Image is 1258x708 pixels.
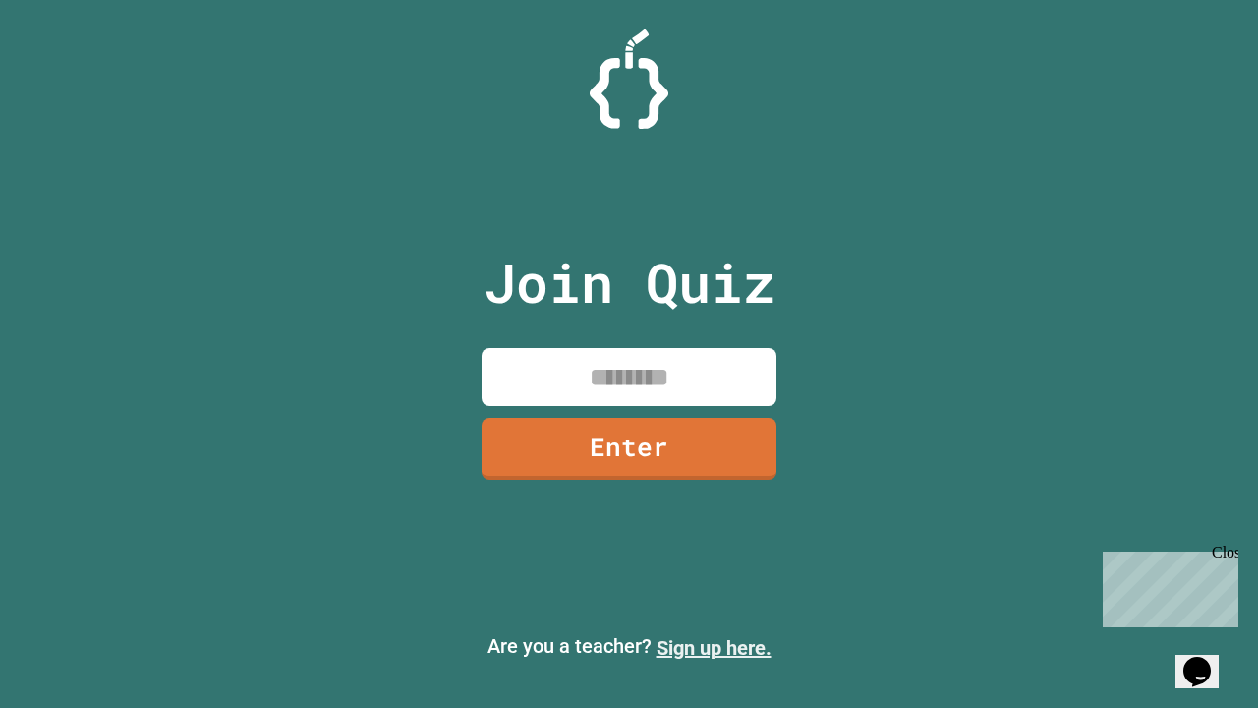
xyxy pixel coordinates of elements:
div: Chat with us now!Close [8,8,136,125]
iframe: chat widget [1095,544,1238,627]
a: Enter [482,418,776,480]
p: Join Quiz [484,242,775,324]
img: Logo.svg [590,29,668,129]
iframe: chat widget [1175,629,1238,688]
a: Sign up here. [657,636,772,660]
p: Are you a teacher? [16,631,1242,663]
